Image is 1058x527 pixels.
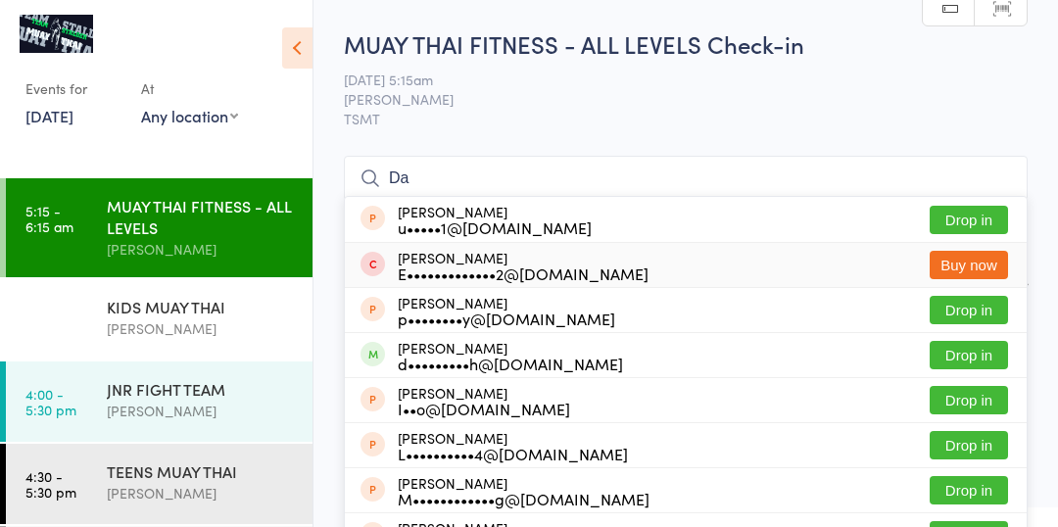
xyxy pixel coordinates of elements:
div: At [141,72,238,105]
div: M••••••••••••g@[DOMAIN_NAME] [398,491,649,506]
span: TSMT [344,109,1028,128]
button: Drop in [930,341,1008,369]
div: E•••••••••••••2@[DOMAIN_NAME] [398,265,649,281]
div: u•••••1@[DOMAIN_NAME] [398,219,592,235]
div: I••o@[DOMAIN_NAME] [398,401,570,416]
a: 5:15 -6:15 amMUAY THAI FITNESS - ALL LEVELS[PERSON_NAME] [6,178,313,277]
div: [PERSON_NAME] [398,250,649,281]
div: [PERSON_NAME] [398,295,615,326]
button: Drop in [930,431,1008,459]
div: JNR FIGHT TEAM [107,378,296,400]
a: 3:45 -4:30 pmKIDS MUAY THAI[PERSON_NAME] [6,279,313,359]
div: [PERSON_NAME] [398,430,628,461]
div: [PERSON_NAME] [398,475,649,506]
input: Search [344,156,1028,201]
button: Drop in [930,206,1008,234]
time: 3:45 - 4:30 pm [25,304,76,335]
time: 4:00 - 5:30 pm [25,386,76,417]
div: Events for [25,72,121,105]
div: [PERSON_NAME] [107,482,296,504]
div: d•••••••••h@[DOMAIN_NAME] [398,356,623,371]
time: 4:30 - 5:30 pm [25,468,76,500]
h2: MUAY THAI FITNESS - ALL LEVELS Check-in [344,27,1028,60]
a: [DATE] [25,105,73,126]
div: [PERSON_NAME] [107,400,296,422]
div: [PERSON_NAME] [398,204,592,235]
span: [PERSON_NAME] [344,89,997,109]
div: [PERSON_NAME] [398,385,570,416]
div: [PERSON_NAME] [107,238,296,261]
span: [DATE] 5:15am [344,70,997,89]
div: L••••••••••4@[DOMAIN_NAME] [398,446,628,461]
button: Buy now [930,251,1008,279]
button: Drop in [930,476,1008,504]
div: p••••••••y@[DOMAIN_NAME] [398,311,615,326]
button: Drop in [930,296,1008,324]
div: TEENS MUAY THAI [107,460,296,482]
time: 5:15 - 6:15 am [25,203,73,234]
a: 4:00 -5:30 pmJNR FIGHT TEAM[PERSON_NAME] [6,361,313,442]
img: Team Stalder Muay Thai [20,15,93,53]
div: Any location [141,105,238,126]
div: MUAY THAI FITNESS - ALL LEVELS [107,195,296,238]
div: [PERSON_NAME] [398,340,623,371]
div: [PERSON_NAME] [107,317,296,340]
div: KIDS MUAY THAI [107,296,296,317]
button: Drop in [930,386,1008,414]
a: 4:30 -5:30 pmTEENS MUAY THAI[PERSON_NAME] [6,444,313,524]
